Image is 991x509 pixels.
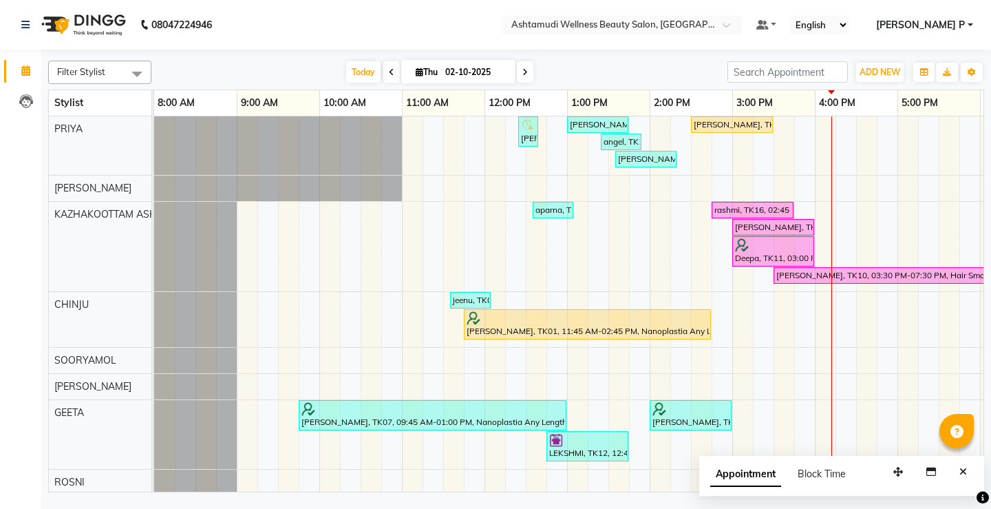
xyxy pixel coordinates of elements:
[54,182,131,194] span: [PERSON_NAME]
[734,238,813,264] div: Deepa, TK11, 03:00 PM-04:00 PM, Hair Spa
[485,93,534,113] a: 12:00 PM
[151,6,212,44] b: 08047224946
[300,402,565,428] div: [PERSON_NAME], TK07, 09:45 AM-01:00 PM, Nanoplastia Any Length Offer,Eyebrows Threading
[568,118,627,131] div: [PERSON_NAME], TK13, 01:00 PM-01:45 PM, Eyebrows Threading,Upper Lip Threading
[54,476,85,488] span: ROSNI
[933,454,977,495] iframe: chat widget
[734,221,813,233] div: [PERSON_NAME], TK08, 03:00 PM-04:00 PM, [MEDICAL_DATA] Facial
[816,93,859,113] a: 4:00 PM
[54,298,89,311] span: CHINJU
[520,118,537,145] div: [PERSON_NAME], TK05, 12:25 PM-12:40 PM, Eyebrows Threading
[54,354,116,366] span: SOORYAMOL
[650,93,694,113] a: 2:00 PM
[727,61,848,83] input: Search Appointment
[320,93,370,113] a: 10:00 AM
[898,93,941,113] a: 5:00 PM
[57,66,105,77] span: Filter Stylist
[441,62,510,83] input: 2025-10-02
[465,311,710,337] div: [PERSON_NAME], TK01, 11:45 AM-02:45 PM, Nanoplastia Any Length Offer
[534,204,572,216] div: aparna, TK09, 12:35 PM-01:05 PM, Air Brush Makeup
[54,380,131,393] span: [PERSON_NAME]
[856,63,904,82] button: ADD NEW
[54,96,83,109] span: Stylist
[412,67,441,77] span: Thu
[568,93,611,113] a: 1:00 PM
[54,208,193,220] span: KAZHAKOOTTAM ASHTAMUDI
[651,402,730,428] div: [PERSON_NAME], TK07, 02:00 PM-03:00 PM, Layer Cut
[346,61,381,83] span: Today
[54,406,84,419] span: GEETA
[237,93,281,113] a: 9:00 AM
[713,204,792,216] div: rashmi, TK16, 02:45 PM-03:45 PM, Hair Spa
[710,462,781,487] span: Appointment
[876,18,965,32] span: [PERSON_NAME] P
[798,468,846,480] span: Block Time
[548,433,627,459] div: LEKSHMI, TK12, 12:45 PM-01:45 PM, Layer Cut
[35,6,129,44] img: logo
[54,123,83,135] span: PRIYA
[451,294,489,307] div: jeenu, TK03, 11:35 AM-12:05 PM, Eyebrows Threading,Forehead Threading
[403,93,452,113] a: 11:00 AM
[602,136,640,148] div: angel, TK14, 01:25 PM-01:55 PM, Under Arm Waxing
[154,93,198,113] a: 8:00 AM
[692,118,771,131] div: [PERSON_NAME], TK08, 02:30 PM-03:30 PM, Aroma Manicure
[860,67,900,77] span: ADD NEW
[617,153,675,165] div: [PERSON_NAME] UST, TK15, 01:35 PM-02:20 PM, Eyebrows Threading,Under Arm Waxing
[733,93,776,113] a: 3:00 PM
